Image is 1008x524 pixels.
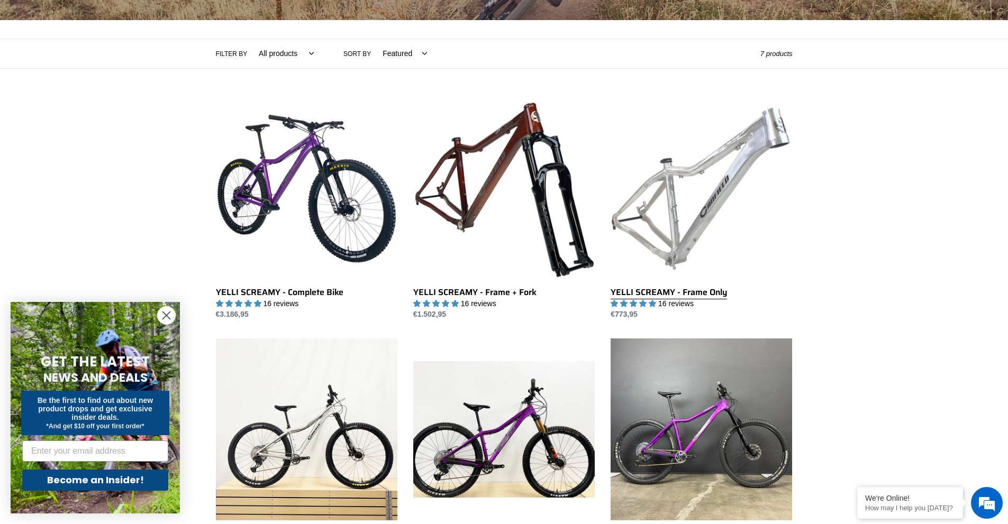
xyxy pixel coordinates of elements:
[216,49,248,59] label: Filter by
[343,49,371,59] label: Sort by
[174,5,199,31] div: Minimize live chat window
[61,133,146,240] span: We're online!
[22,470,168,491] button: Become an Insider!
[5,289,202,326] textarea: Type your message and hit 'Enter'
[71,59,194,73] div: Chat with us now
[46,422,144,430] span: *And get $10 off your first order*
[865,494,955,502] div: We're Online!
[41,352,150,371] span: GET THE LATEST
[12,58,28,74] div: Navigation go back
[43,369,148,386] span: NEWS AND DEALS
[38,396,153,421] span: Be the first to find out about new product drops and get exclusive insider deals.
[22,440,168,462] input: Enter your email address
[157,306,176,325] button: Close dialog
[34,53,60,79] img: d_696896380_company_1647369064580_696896380
[760,50,793,58] span: 7 products
[865,504,955,512] p: How may I help you today?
